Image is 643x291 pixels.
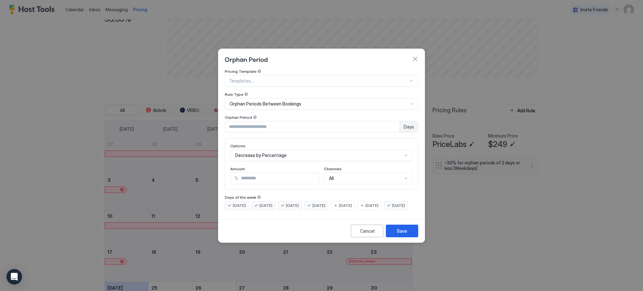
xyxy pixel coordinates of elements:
span: Rule Type [225,92,243,97]
span: Orphan Period [225,115,252,120]
span: All [329,175,334,181]
span: [DATE] [392,203,405,208]
span: Channels [324,166,342,171]
span: Pricing Template [225,69,256,74]
button: Cancel [351,225,383,237]
span: [DATE] [339,203,352,208]
span: [DATE] [259,203,272,208]
div: Save [397,228,407,234]
button: Save [386,225,418,237]
span: [DATE] [233,203,246,208]
span: Days [404,124,414,130]
div: Open Intercom Messenger [6,269,22,285]
span: % [234,175,238,181]
input: Input Field [238,173,319,184]
span: Options [230,143,245,148]
span: Orphan Periods Between Bookings [230,101,301,107]
span: Amount [230,166,245,171]
span: Decrease by Percentage [235,152,287,158]
span: [DATE] [312,203,325,208]
span: [DATE] [365,203,378,208]
input: Input Field [225,121,399,132]
span: Orphan Period [225,54,268,64]
span: Days of the week [225,195,256,200]
div: Cancel [360,228,375,234]
span: [DATE] [286,203,299,208]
